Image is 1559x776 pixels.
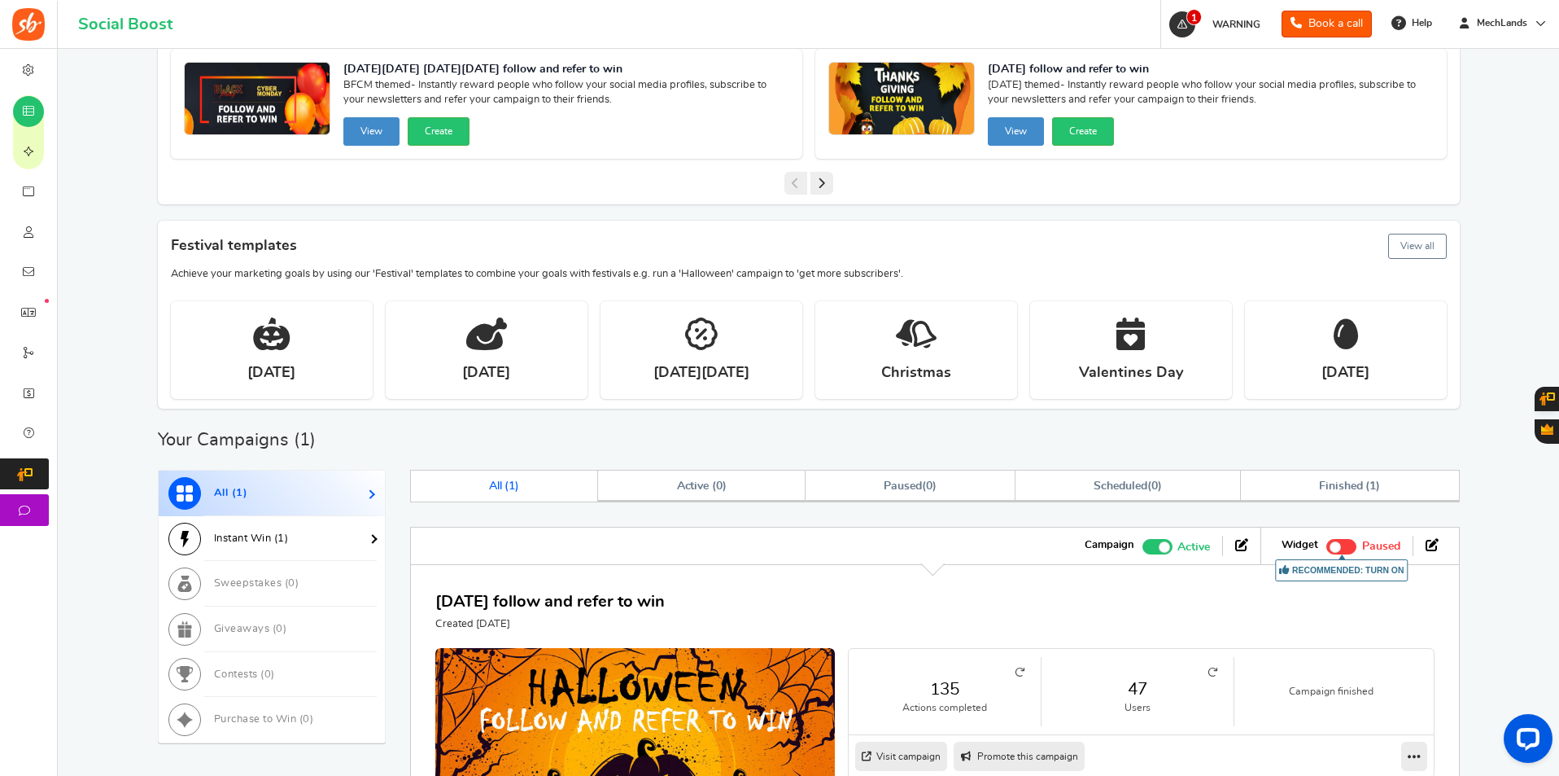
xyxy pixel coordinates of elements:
[509,480,515,492] span: 1
[653,363,749,384] strong: [DATE][DATE]
[343,62,789,78] strong: [DATE][DATE] [DATE][DATE] follow and refer to win
[78,15,172,33] h1: Social Boost
[214,714,314,725] span: Purchase to Win ( )
[926,480,932,492] span: 0
[343,117,400,146] button: View
[171,230,1447,262] h4: Festival templates
[214,669,275,680] span: Contests ( )
[489,480,520,492] span: All ( )
[171,267,1447,282] p: Achieve your marketing goals by using our 'Festival' templates to combine your goals with festiva...
[408,117,469,146] button: Create
[677,480,727,492] span: Active ( )
[865,701,1024,715] small: Actions completed
[1541,423,1553,435] span: Gratisfaction
[1094,480,1147,492] span: Scheduled
[214,624,287,634] span: Giveaways ( )
[1470,16,1534,30] span: MechLands
[299,431,310,449] span: 1
[45,299,49,303] em: New
[288,578,295,589] span: 0
[462,363,510,384] strong: [DATE]
[214,488,248,498] span: All ( )
[1408,16,1432,30] span: Help
[1362,541,1400,553] span: Paused
[1085,538,1134,553] strong: Campaign
[1058,701,1217,715] small: Users
[988,117,1044,146] button: View
[865,677,1024,701] a: 135
[247,363,295,384] strong: [DATE]
[214,578,299,589] span: Sweepstakes ( )
[855,742,947,771] a: Visit campaign
[264,669,272,680] span: 0
[1177,538,1210,556] span: Active
[1168,11,1269,37] a: 1 WARNING
[1282,11,1372,37] a: Book a call
[1321,363,1369,384] strong: [DATE]
[1052,117,1114,146] button: Create
[435,594,665,610] a: [DATE] follow and refer to win
[276,624,283,634] span: 0
[1369,480,1376,492] span: 1
[277,533,285,544] span: 1
[881,363,951,384] strong: Christmas
[1319,480,1380,492] span: Finished ( )
[829,63,974,136] img: Recommended Campaigns
[988,62,1434,78] strong: [DATE] follow and refer to win
[884,480,937,492] span: ( )
[303,714,310,725] span: 0
[343,78,789,111] span: BFCM themed- Instantly reward people who follow your social media profiles, subscribe to your new...
[716,480,723,492] span: 0
[185,63,330,136] img: Recommended Campaigns
[1251,685,1411,699] small: Campaign finished
[1269,536,1413,555] li: Widget activated
[214,533,289,544] span: Instant Win ( )
[1094,480,1161,492] span: ( )
[1058,677,1217,701] a: 47
[1079,363,1183,384] strong: Valentines Day
[884,480,922,492] span: Paused
[1535,419,1559,444] button: Gratisfaction
[1151,480,1158,492] span: 0
[988,78,1434,111] span: [DATE] themed- Instantly reward people who follow your social media profiles, subscribe to your n...
[435,617,665,632] p: Created [DATE]
[1388,234,1447,259] button: View all
[1212,20,1260,29] span: WARNING
[158,432,316,448] h2: Your Campaigns ( )
[1385,10,1440,36] a: Help
[12,8,45,41] img: Social Boost
[1491,708,1559,776] iframe: LiveChat chat widget
[236,488,243,498] span: 1
[1186,9,1202,25] span: 1
[954,742,1085,771] a: Promote this campaign
[1282,538,1318,553] strong: Widget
